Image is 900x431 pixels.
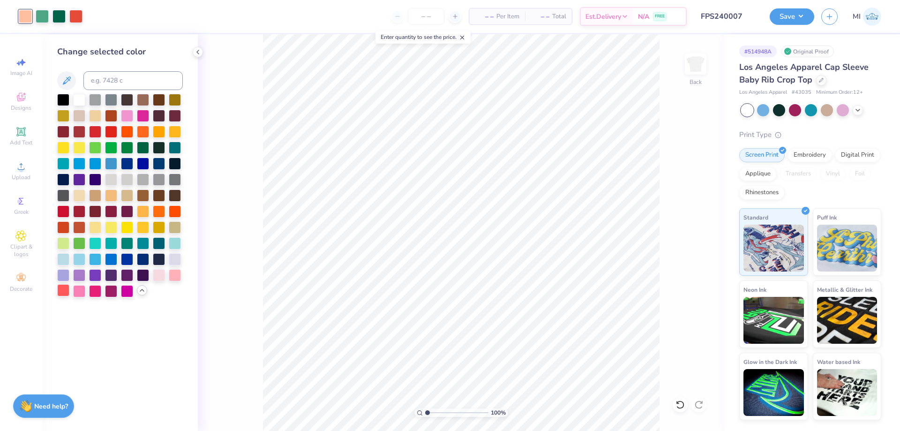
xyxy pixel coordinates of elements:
a: MI [853,8,881,26]
span: Neon Ink [743,285,766,295]
span: Add Text [10,139,32,146]
span: 100 % [491,408,506,417]
img: Standard [743,225,804,272]
span: N/A [638,12,649,22]
span: Glow in the Dark Ink [743,357,797,367]
span: MI [853,11,861,22]
div: Original Proof [781,45,834,57]
span: FREE [655,13,665,20]
div: # 514948A [739,45,777,57]
span: Los Angeles Apparel [739,89,787,97]
div: Screen Print [739,148,785,162]
span: Minimum Order: 12 + [816,89,863,97]
div: Transfers [780,167,817,181]
div: Applique [739,167,777,181]
span: Upload [12,174,30,181]
strong: Need help? [34,402,68,411]
span: Puff Ink [817,212,837,222]
img: Water based Ink [817,369,877,416]
span: Image AI [10,69,32,77]
span: Total [552,12,566,22]
img: Metallic & Glitter Ink [817,297,877,344]
span: Greek [14,208,29,216]
span: – – [531,12,549,22]
input: – – [408,8,444,25]
span: Designs [11,104,31,112]
span: Standard [743,212,768,222]
input: Untitled Design [694,7,763,26]
span: # 43035 [792,89,811,97]
div: Back [690,78,702,86]
img: Puff Ink [817,225,877,272]
img: Back [686,54,705,73]
div: Foil [849,167,871,181]
div: Print Type [739,129,881,140]
button: Save [770,8,814,25]
span: Water based Ink [817,357,860,367]
span: Los Angeles Apparel Cap Sleeve Baby Rib Crop Top [739,61,869,85]
span: Clipart & logos [5,243,37,258]
span: Est. Delivery [585,12,621,22]
div: Enter quantity to see the price. [375,30,471,44]
input: e.g. 7428 c [83,71,183,90]
span: Metallic & Glitter Ink [817,285,872,295]
div: Digital Print [835,148,880,162]
span: Per Item [496,12,519,22]
img: Mark Isaac [863,8,881,26]
span: Decorate [10,285,32,293]
div: Embroidery [787,148,832,162]
div: Change selected color [57,45,183,58]
img: Glow in the Dark Ink [743,369,804,416]
span: – – [475,12,494,22]
div: Vinyl [820,167,846,181]
img: Neon Ink [743,297,804,344]
div: Rhinestones [739,186,785,200]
